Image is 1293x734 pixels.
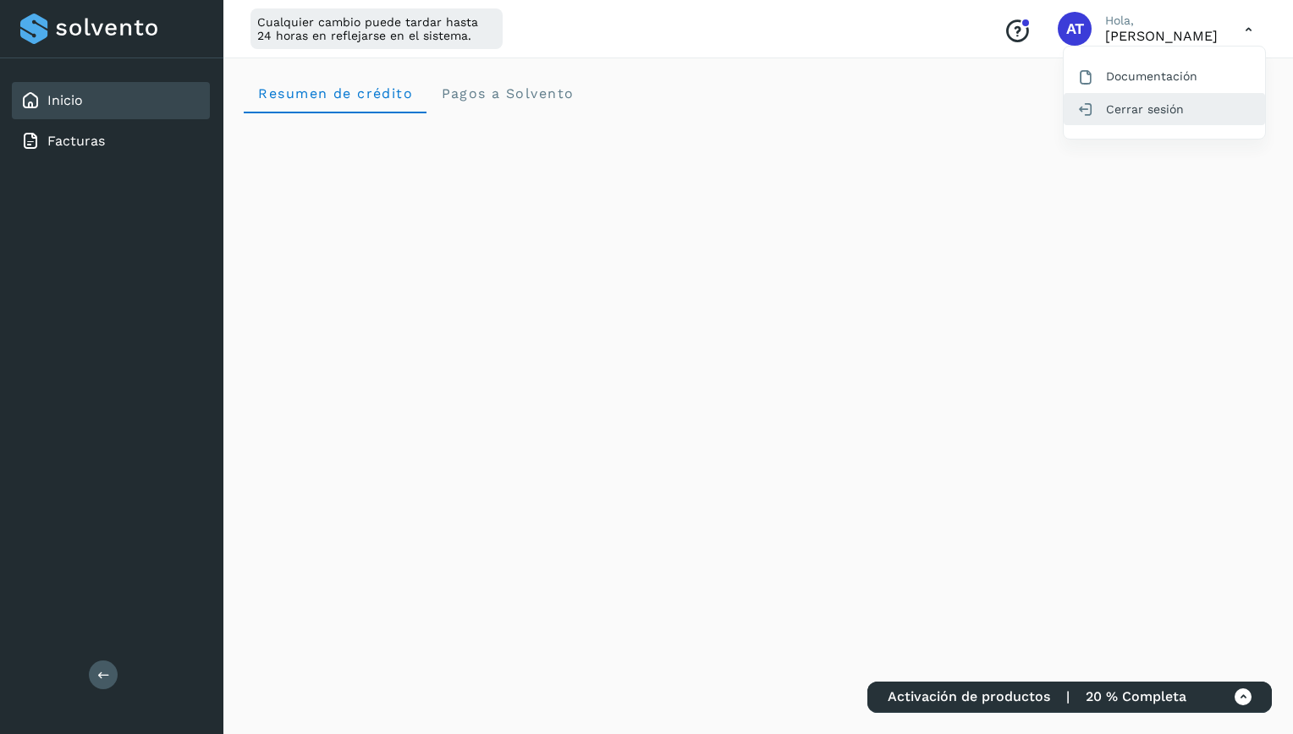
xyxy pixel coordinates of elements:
div: Facturas [12,123,210,160]
div: Documentación [1064,60,1265,92]
span: 20 % Completa [1086,688,1186,704]
div: Activación de productos | 20 % Completa [867,682,1272,713]
a: Inicio [47,92,83,108]
div: Cerrar sesión [1064,93,1265,125]
span: Activación de productos [888,688,1050,704]
span: | [1066,688,1070,704]
a: Facturas [47,133,105,149]
div: Inicio [12,82,210,119]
